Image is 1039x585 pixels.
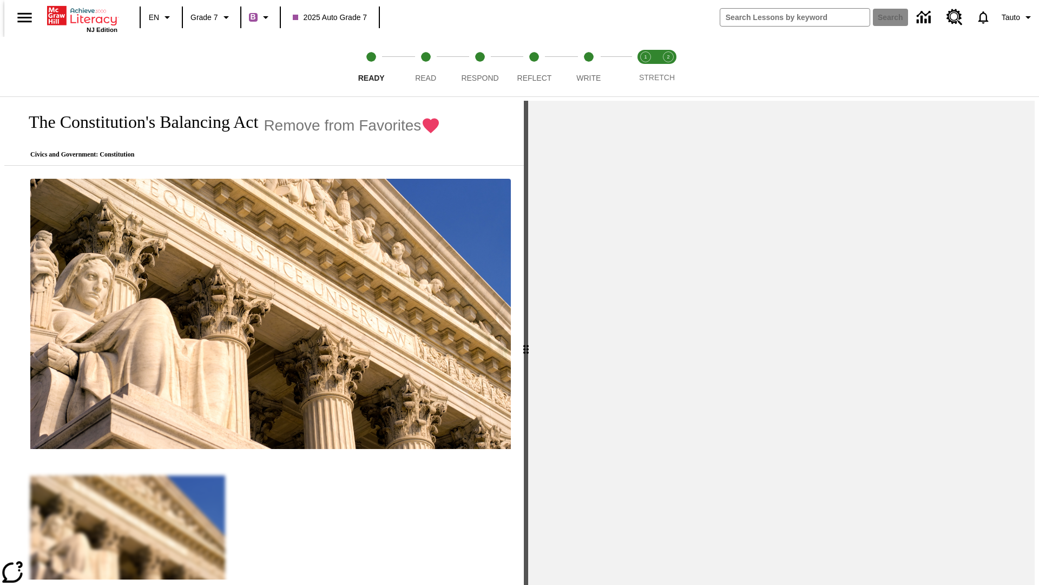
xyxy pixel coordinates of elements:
text: 2 [667,54,669,60]
div: Home [47,4,117,33]
button: Profile/Settings [997,8,1039,27]
span: B [251,10,256,24]
span: Read [415,74,436,82]
a: Resource Center, Will open in new tab [940,3,969,32]
span: Grade 7 [190,12,218,23]
span: 2025 Auto Grade 7 [293,12,367,23]
button: Read step 2 of 5 [394,37,457,96]
span: Write [576,74,601,82]
button: Language: EN, Select a language [144,8,179,27]
input: search field [720,9,870,26]
button: Boost Class color is purple. Change class color [245,8,277,27]
a: Notifications [969,3,997,31]
span: Respond [461,74,498,82]
button: Stretch Read step 1 of 2 [630,37,661,96]
span: EN [149,12,159,23]
span: NJ Edition [87,27,117,33]
a: Data Center [910,3,940,32]
button: Reflect step 4 of 5 [503,37,565,96]
button: Ready step 1 of 5 [340,37,403,96]
div: reading [4,101,524,580]
button: Open side menu [9,2,41,34]
img: The U.S. Supreme Court Building displays the phrase, "Equal Justice Under Law." [30,179,511,450]
span: STRETCH [639,73,675,82]
span: Tauto [1002,12,1020,23]
p: Civics and Government: Constitution [17,151,440,159]
button: Grade: Grade 7, Select a grade [186,8,237,27]
span: Reflect [517,74,552,82]
h1: The Constitution's Balancing Act [17,112,258,132]
text: 1 [644,54,647,60]
span: Ready [358,74,385,82]
button: Stretch Respond step 2 of 2 [653,37,684,96]
div: Press Enter or Spacebar and then press right and left arrow keys to move the slider [524,101,528,585]
span: Remove from Favorites [264,117,421,134]
button: Write step 5 of 5 [557,37,620,96]
div: activity [528,101,1035,585]
button: Respond step 3 of 5 [449,37,511,96]
button: Remove from Favorites - The Constitution's Balancing Act [264,116,440,135]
